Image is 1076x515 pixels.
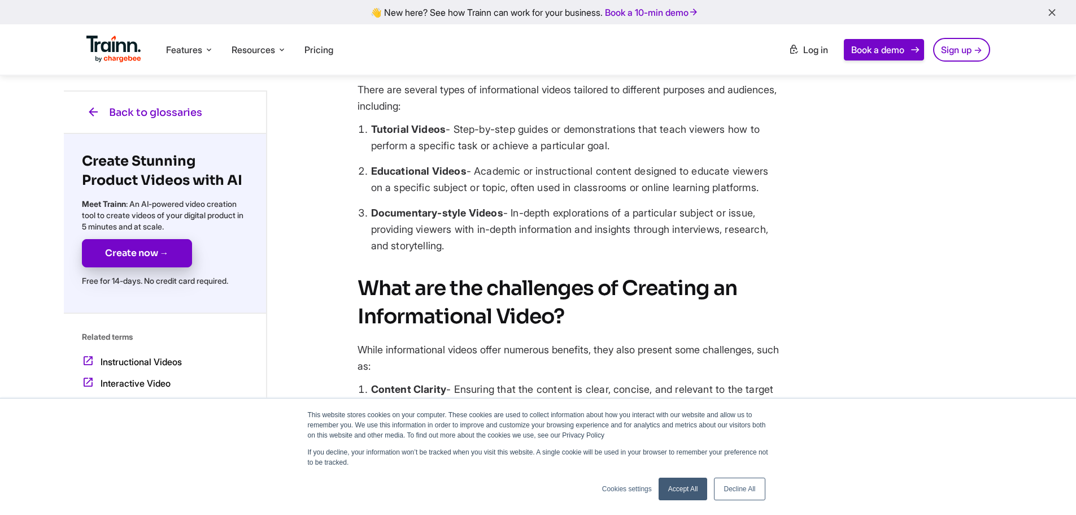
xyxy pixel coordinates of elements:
[714,478,765,500] a: Decline All
[371,121,781,154] li: - Step-by-step guides or demonstrations that teach viewers how to perform a specific task or achi...
[602,484,652,494] a: Cookies settings
[782,40,835,60] a: Log in
[82,152,243,190] h3: Create Stunning Product Videos with AI
[358,274,781,331] h2: What are the challenges of Creating an Informational Video?
[358,341,781,374] p: While informational videos offer numerous benefits, they also present some challenges, such as:
[659,478,708,500] a: Accept All
[358,81,781,114] p: There are several types of informational videos tailored to different purposes and audiences, inc...
[82,239,192,267] a: Create now →
[7,7,1069,18] div: 👋 New here? See how Trainn can work for your business.
[371,165,467,177] b: Educational Videos
[82,198,126,208] b: Meet Trainn
[371,207,503,219] b: Documentary-style Videos
[64,92,225,133] a: Back to glossaries
[82,390,177,419] a: Merge Two Videos
[371,383,447,395] b: Content Clarity
[371,163,781,196] li: - Academic or instructional content designed to educate viewers on a specific subject or topic, o...
[82,198,243,232] p: : An AI-powered video creation tool to create videos of your digital product in 5 minutes and at ...
[232,44,275,56] span: Resources
[371,381,781,414] li: - Ensuring that the content is clear, concise, and relevant to the target audience can be challen...
[82,275,243,286] p: Free for 14-days. No credit card required.
[371,205,781,254] li: - In-depth explorations of a particular subject or issue, providing viewers with in-depth informa...
[933,38,990,62] a: Sign up →
[371,123,446,135] b: Tutorial Videos
[82,331,248,341] p: Related terms
[308,410,769,440] p: This website stores cookies on your computer. These cookies are used to collect information about...
[603,5,701,20] a: Book a 10-min demo
[82,368,171,397] a: Interactive Video
[82,347,182,376] a: Instructional Videos
[304,44,333,55] a: Pricing
[308,447,769,468] p: If you decline, your information won’t be tracked when you visit this website. A single cookie wi...
[803,44,828,55] span: Log in
[86,36,142,63] img: Trainn Logo
[851,44,904,55] span: Book a demo
[844,39,924,60] a: Book a demo
[166,44,202,56] span: Features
